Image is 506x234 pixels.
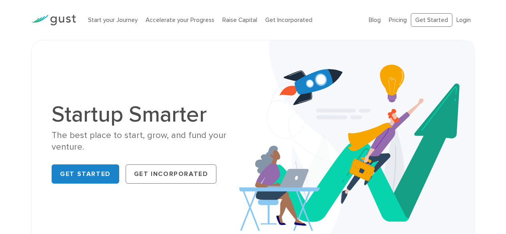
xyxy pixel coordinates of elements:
[456,16,471,24] a: Login
[88,16,138,24] a: Start your Journey
[126,164,217,184] a: Get Incorporated
[222,16,257,24] a: Raise Capital
[52,130,247,153] div: The best place to start, grow, and fund your venture.
[52,103,247,126] h1: Startup Smarter
[31,15,76,26] img: Gust Logo
[52,164,119,184] a: Get Started
[411,13,452,27] a: Get Started
[369,16,381,24] a: Blog
[146,16,214,24] a: Accelerate your Progress
[265,16,312,24] a: Get Incorporated
[389,16,407,24] a: Pricing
